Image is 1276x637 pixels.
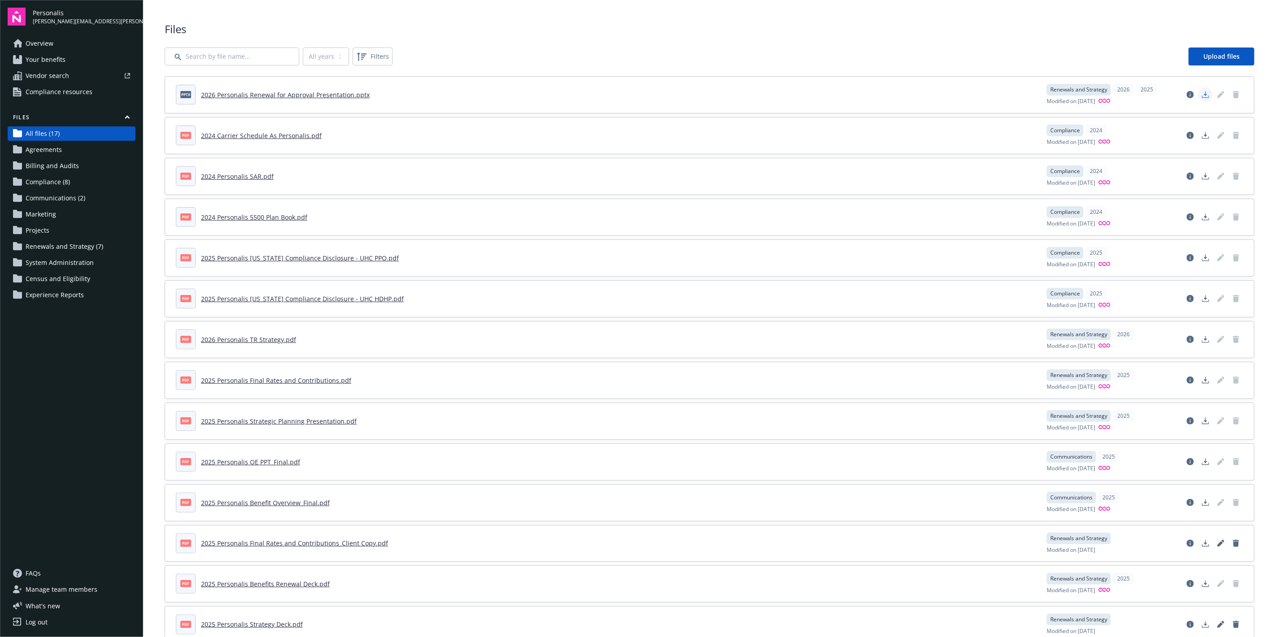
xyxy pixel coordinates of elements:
[1198,332,1213,347] a: Download document
[353,48,393,65] button: Filters
[26,36,53,51] span: Overview
[1183,332,1197,347] a: View file details
[1214,210,1228,224] a: Edit document
[180,91,191,98] span: pptx
[1183,414,1197,428] a: View file details
[1214,291,1228,306] span: Edit document
[33,17,135,26] span: [PERSON_NAME][EMAIL_ADDRESS][PERSON_NAME][DOMAIN_NAME]
[1183,576,1197,591] a: View file details
[1050,86,1107,94] span: Renewals and Strategy
[8,601,74,611] button: What's new
[180,213,191,220] span: pdf
[1214,128,1228,143] a: Edit document
[180,540,191,546] span: pdf
[1113,369,1134,381] div: 2025
[1113,410,1134,422] div: 2025
[1198,169,1213,183] a: Download document
[1214,373,1228,387] span: Edit document
[1198,128,1213,143] a: Download document
[1229,332,1243,347] a: Delete document
[1198,414,1213,428] a: Download document
[8,8,26,26] img: navigator-logo.svg
[1183,373,1197,387] a: View file details
[1047,464,1095,473] span: Modified on [DATE]
[1229,251,1243,265] span: Delete document
[180,377,191,383] span: pdf
[1214,576,1228,591] span: Edit document
[1183,169,1197,183] a: View file details
[1047,301,1095,310] span: Modified on [DATE]
[1047,220,1095,228] span: Modified on [DATE]
[1214,251,1228,265] a: Edit document
[1085,206,1107,218] div: 2024
[180,254,191,261] span: pdf
[1047,586,1095,595] span: Modified on [DATE]
[1214,87,1228,102] a: Edit document
[26,256,94,270] span: System Administration
[8,126,135,141] a: All files (17)
[1229,169,1243,183] span: Delete document
[1050,290,1080,298] span: Compliance
[201,498,330,507] a: 2025 Personalis Benefit Overview_Final.pdf
[201,295,404,303] a: 2025 Personalis [US_STATE] Compliance Disclosure - UHC HDHP.pdf
[26,69,69,83] span: Vendor search
[1189,48,1254,65] a: Upload files
[201,376,351,385] a: 2025 Personalis Final Rates and Contributions.pdf
[26,566,41,581] span: FAQs
[1198,576,1213,591] a: Download document
[1214,455,1228,469] span: Edit document
[8,85,135,99] a: Compliance resources
[1198,536,1213,550] a: Download document
[180,336,191,342] span: pdf
[1050,575,1107,583] span: Renewals and Strategy
[1198,373,1213,387] a: Download document
[1229,87,1243,102] span: Delete document
[1047,179,1095,187] span: Modified on [DATE]
[1085,247,1107,259] div: 2025
[1214,169,1228,183] span: Edit document
[1050,249,1080,257] span: Compliance
[1085,288,1107,299] div: 2025
[8,52,135,67] a: Your benefits
[1183,536,1197,550] a: View file details
[201,417,357,425] a: 2025 Personalis Strategic Planning Presentation.pdf
[8,288,135,302] a: Experience Reports
[8,159,135,173] a: Billing and Audits
[33,8,135,26] button: Personalis[PERSON_NAME][EMAIL_ADDRESS][PERSON_NAME][DOMAIN_NAME]
[1229,373,1243,387] span: Delete document
[8,143,135,157] a: Agreements
[201,539,388,547] a: 2025 Personalis Final Rates and Contributions_Client Copy.pdf
[1229,210,1243,224] a: Delete document
[1050,126,1080,134] span: Compliance
[1050,371,1107,379] span: Renewals and Strategy
[26,615,48,629] div: Log out
[1136,84,1158,95] div: 2025
[8,239,135,254] a: Renewals and Strategy (7)
[180,173,191,179] span: pdf
[1229,128,1243,143] span: Delete document
[1113,329,1134,340] div: 2026
[371,52,389,61] span: Filters
[1113,84,1134,95] div: 2026
[26,126,60,141] span: All files (17)
[1198,210,1213,224] a: Download document
[1214,414,1228,428] span: Edit document
[26,272,90,286] span: Census and Eligibility
[1229,455,1243,469] span: Delete document
[1085,125,1107,136] div: 2024
[1229,414,1243,428] span: Delete document
[180,295,191,302] span: pdf
[1198,87,1213,102] a: Download document
[1198,455,1213,469] a: Download document
[26,582,97,597] span: Manage team members
[8,582,135,597] a: Manage team members
[1214,617,1228,632] a: Edit document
